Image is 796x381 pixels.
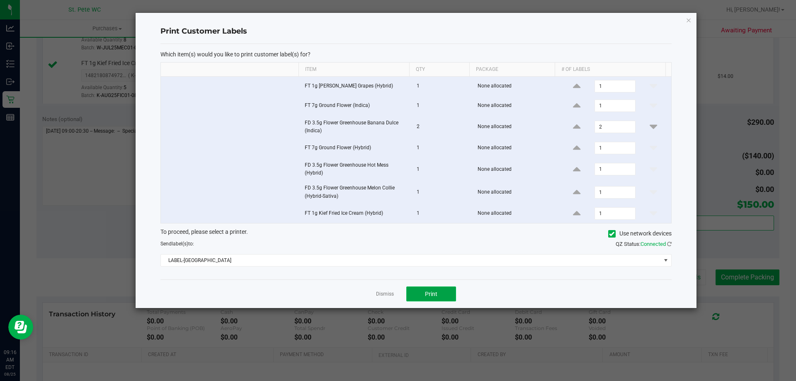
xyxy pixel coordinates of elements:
[300,77,412,96] td: FT 1g [PERSON_NAME] Grapes (Hybrid)
[412,96,473,116] td: 1
[412,158,473,181] td: 1
[300,204,412,223] td: FT 1g Kief Fried Ice Cream (Hybrid)
[412,116,473,138] td: 2
[300,158,412,181] td: FD 3.5g Flower Greenhouse Hot Mess (Hybrid)
[160,26,672,37] h4: Print Customer Labels
[160,241,194,247] span: Send to:
[161,255,661,266] span: LABEL-[GEOGRAPHIC_DATA]
[425,291,437,297] span: Print
[154,228,678,240] div: To proceed, please select a printer.
[616,241,672,247] span: QZ Status:
[469,63,555,77] th: Package
[555,63,665,77] th: # of labels
[473,77,559,96] td: None allocated
[300,138,412,158] td: FT 7g Ground Flower (Hybrid)
[473,116,559,138] td: None allocated
[298,63,409,77] th: Item
[473,96,559,116] td: None allocated
[641,241,666,247] span: Connected
[412,181,473,204] td: 1
[8,315,33,340] iframe: Resource center
[412,77,473,96] td: 1
[300,116,412,138] td: FD 3.5g Flower Greenhouse Banana Dulce (Indica)
[473,204,559,223] td: None allocated
[473,181,559,204] td: None allocated
[406,286,456,301] button: Print
[473,158,559,181] td: None allocated
[608,229,672,238] label: Use network devices
[300,96,412,116] td: FT 7g Ground Flower (Indica)
[412,138,473,158] td: 1
[300,181,412,204] td: FD 3.5g Flower Greenhouse Melon Collie (Hybrid-Sativa)
[376,291,394,298] a: Dismiss
[412,204,473,223] td: 1
[172,241,188,247] span: label(s)
[409,63,469,77] th: Qty
[160,51,672,58] p: Which item(s) would you like to print customer label(s) for?
[473,138,559,158] td: None allocated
